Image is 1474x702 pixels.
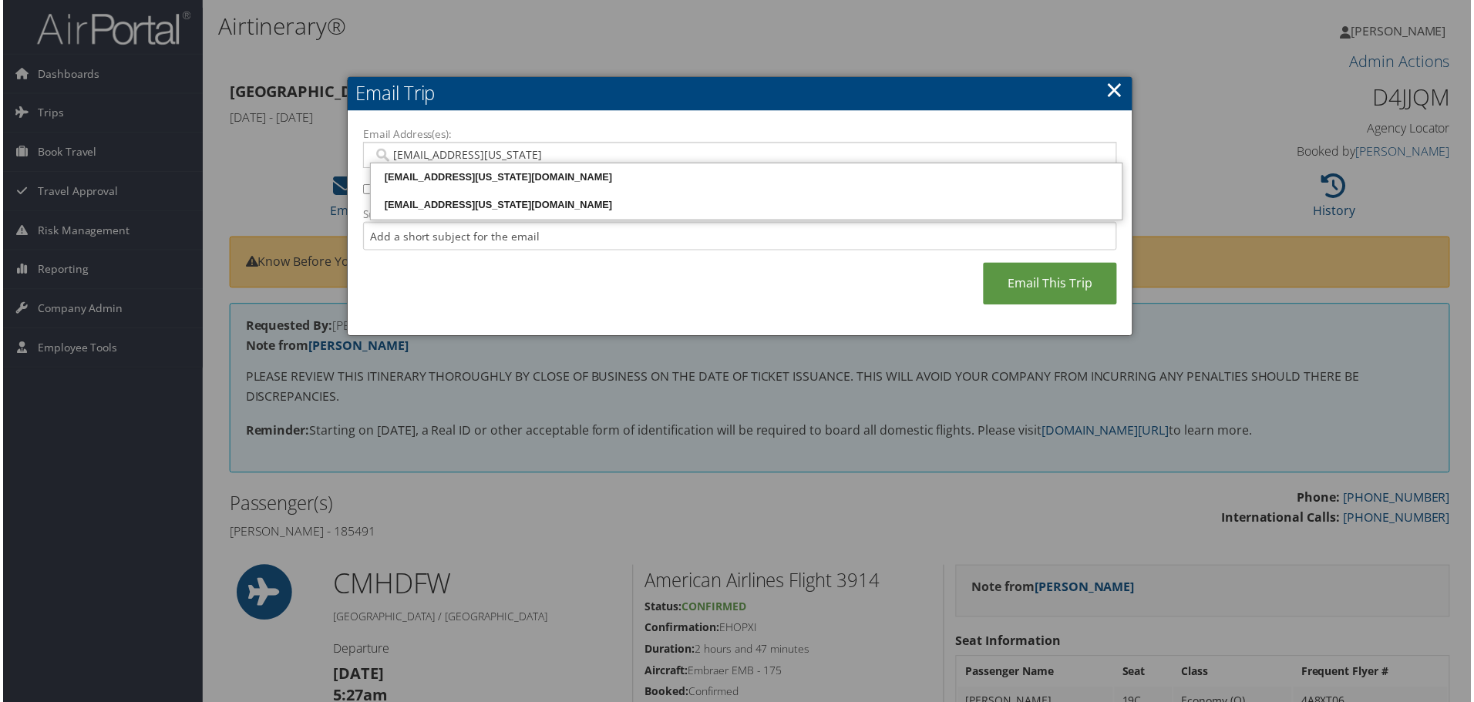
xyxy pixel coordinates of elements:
[372,148,1108,163] input: Email address (Separate multiple email addresses with commas)
[372,170,1122,186] div: [EMAIL_ADDRESS][US_STATE][DOMAIN_NAME]
[984,264,1119,306] a: Email This Trip
[362,223,1119,251] input: Add a short subject for the email
[1108,75,1126,106] a: ×
[362,207,1119,223] label: Subject:
[346,77,1134,111] h2: Email Trip
[372,198,1122,213] div: [EMAIL_ADDRESS][US_STATE][DOMAIN_NAME]
[362,127,1119,143] label: Email Address(es):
